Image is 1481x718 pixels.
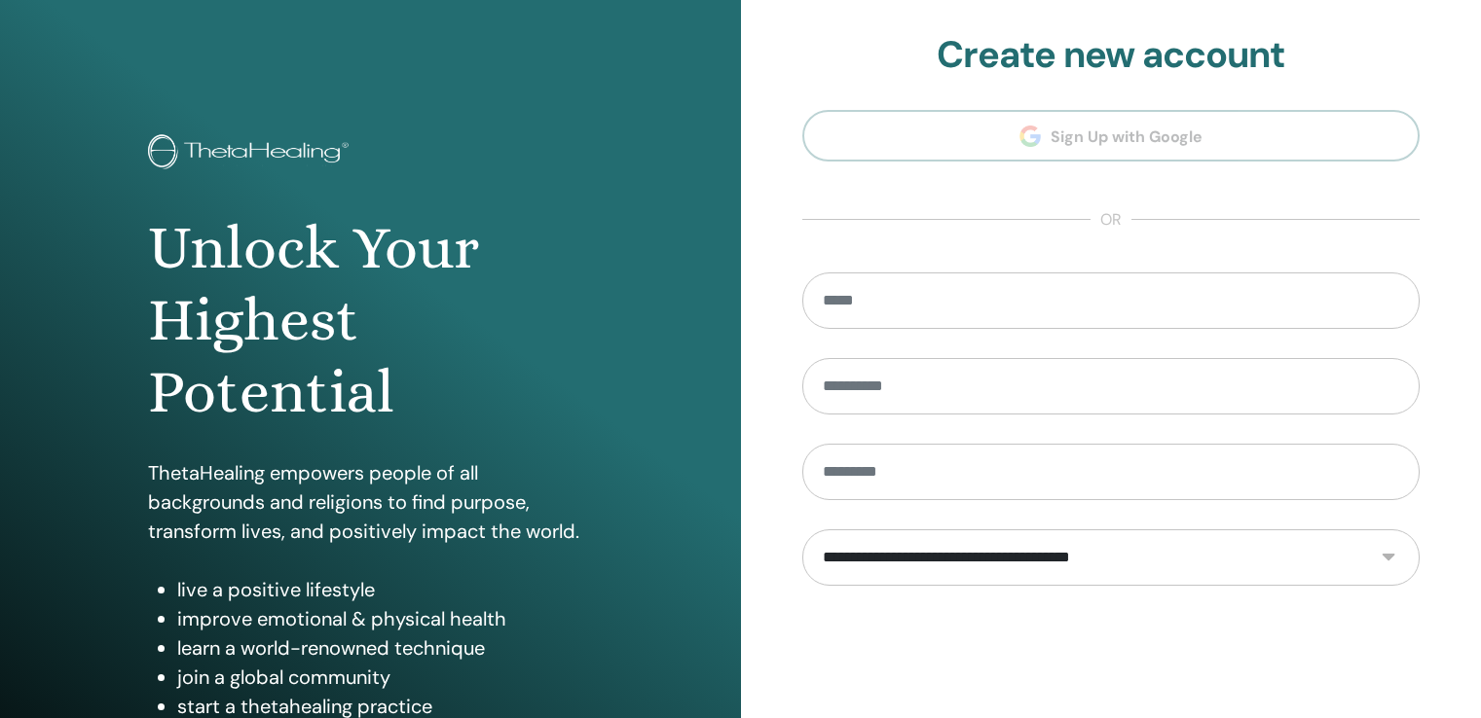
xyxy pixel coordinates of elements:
li: improve emotional & physical health [177,604,593,633]
h1: Unlock Your Highest Potential [148,212,593,429]
iframe: reCAPTCHA [963,615,1259,691]
li: learn a world-renowned technique [177,633,593,663]
li: live a positive lifestyle [177,575,593,604]
span: or [1091,208,1131,232]
p: ThetaHealing empowers people of all backgrounds and religions to find purpose, transform lives, a... [148,458,593,546]
li: join a global community [177,663,593,692]
h2: Create new account [802,33,1421,78]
